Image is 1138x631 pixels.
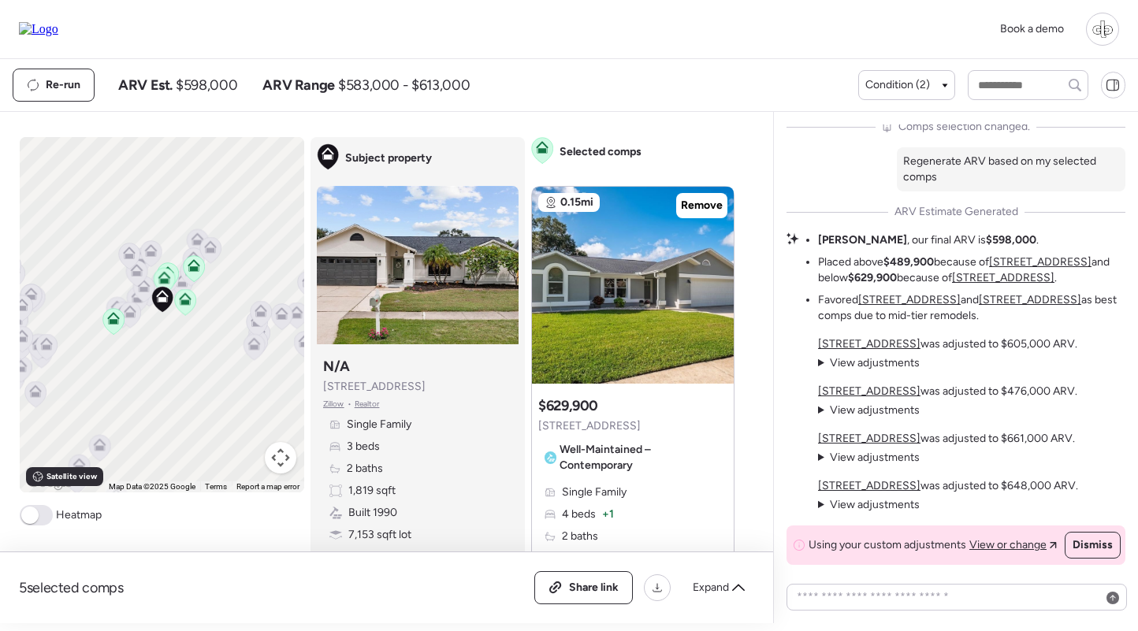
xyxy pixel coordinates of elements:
a: Open this area in Google Maps (opens a new window) [24,472,76,492]
span: ARV Estimate Generated [894,204,1018,220]
a: Terms (opens in new tab) [205,482,227,491]
a: [STREET_ADDRESS] [989,255,1092,269]
li: Favored and as best comps due to mid-tier remodels. [818,292,1125,324]
span: Using your custom adjustments [809,537,966,553]
p: was adjusted to $605,000 ARV. [818,336,1077,352]
span: + 3% [619,551,642,566]
span: 4 beds [562,507,596,522]
span: 2 baths [347,461,383,477]
a: [STREET_ADDRESS] [818,384,920,398]
span: Remove [681,198,723,213]
span: Well-Maintained – Contemporary [560,442,721,473]
summary: View adjustments [818,497,920,513]
span: View adjustments [830,403,920,417]
span: View adjustments [830,498,920,511]
span: Single Family [347,417,411,432]
img: Logo [19,22,58,36]
span: 5 selected comps [19,578,124,597]
a: [STREET_ADDRESS] [818,432,920,445]
a: [STREET_ADDRESS] [952,271,1054,284]
p: was adjusted to $661,000 ARV. [818,431,1075,447]
span: Map Data ©2025 Google [109,482,195,491]
strong: $489,900 [883,255,934,269]
strong: [PERSON_NAME] [818,233,907,247]
a: [STREET_ADDRESS] [818,337,920,351]
span: ARV Range [262,76,335,95]
a: View or change [969,537,1057,553]
span: 0.15mi [560,195,593,210]
span: $598,000 [176,76,237,95]
h3: N/A [323,357,350,376]
img: Google [24,472,76,492]
span: [STREET_ADDRESS] [323,379,426,395]
span: Expand [693,580,729,596]
span: Selected comps [560,144,642,160]
span: 7,153 sqft lot [348,527,411,543]
li: , our final ARV is . [818,232,1039,248]
summary: View adjustments [818,403,920,418]
span: $583,000 - $613,000 [338,76,470,95]
span: + 1 [602,507,614,522]
a: [STREET_ADDRESS] [818,479,920,492]
p: was adjusted to $648,000 ARV. [818,478,1078,494]
span: Comps selection changed. [898,119,1030,135]
span: Dismiss [1073,537,1113,553]
p: was adjusted to $476,000 ARV. [818,384,1077,399]
span: View adjustments [830,356,920,369]
a: [STREET_ADDRESS] [858,293,961,306]
span: Realtor [355,398,380,410]
button: Map camera controls [265,442,296,473]
span: [STREET_ADDRESS] [538,418,641,434]
span: 3 beds [347,439,380,455]
span: View or change [969,537,1047,553]
span: Condition (2) [865,77,930,93]
p: Regenerate ARV based on my selected comps [903,154,1119,185]
strong: $598,000 [986,233,1036,247]
span: 2 baths [562,529,598,544]
a: [STREET_ADDRESS] [979,293,1081,306]
strong: $629,900 [848,271,897,284]
h3: $629,900 [538,396,598,415]
span: ARV Est. [118,76,173,95]
span: • [348,398,351,410]
span: Subject property [345,150,432,166]
summary: View adjustments [818,355,920,371]
span: 1,868 sqft [563,551,613,566]
summary: View adjustments [818,450,920,466]
span: 1,819 sqft [348,483,396,499]
span: Built 1990 [348,505,397,521]
span: View adjustments [830,451,920,464]
span: Share link [569,580,619,596]
span: Garage [348,549,385,565]
span: Single Family [562,484,627,500]
span: Book a demo [1000,22,1064,35]
span: Zillow [323,398,344,410]
span: Satellite view [46,470,97,483]
span: Heatmap [56,507,102,523]
li: Placed above because of and below because of . [818,254,1125,286]
span: Re-run [46,77,80,93]
a: Report a map error [236,482,299,491]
